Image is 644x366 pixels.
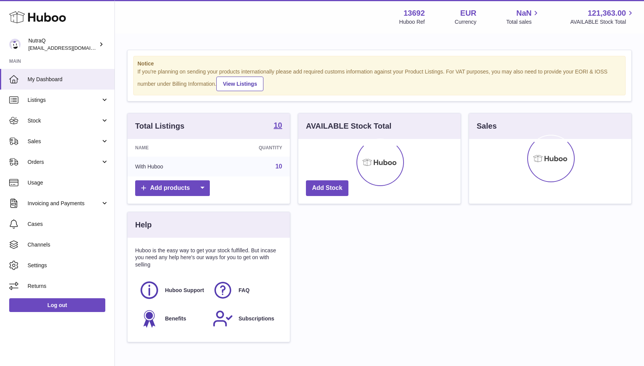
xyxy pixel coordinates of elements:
span: Channels [28,241,109,248]
span: Benefits [165,315,186,322]
h3: Sales [477,121,497,131]
a: Log out [9,298,105,312]
div: If you're planning on sending your products internationally please add required customs informati... [137,68,621,91]
a: Add Stock [306,180,348,196]
div: Currency [455,18,477,26]
a: View Listings [216,77,263,91]
h3: AVAILABLE Stock Total [306,121,391,131]
a: FAQ [212,280,278,301]
strong: 13692 [404,8,425,18]
a: Huboo Support [139,280,205,301]
span: Settings [28,262,109,269]
span: Subscriptions [239,315,274,322]
h3: Help [135,220,152,230]
a: Add products [135,180,210,196]
strong: EUR [460,8,476,18]
span: AVAILABLE Stock Total [570,18,635,26]
a: 10 [275,163,282,170]
span: Invoicing and Payments [28,200,101,207]
h3: Total Listings [135,121,185,131]
span: Returns [28,283,109,290]
span: Stock [28,117,101,124]
span: Listings [28,96,101,104]
a: 121,363.00 AVAILABLE Stock Total [570,8,635,26]
div: NutraQ [28,37,97,52]
span: NaN [516,8,531,18]
span: [EMAIL_ADDRESS][DOMAIN_NAME] [28,45,113,51]
span: My Dashboard [28,76,109,83]
a: NaN Total sales [506,8,540,26]
p: Huboo is the easy way to get your stock fulfilled. But incase you need any help here's our ways f... [135,247,282,269]
a: Subscriptions [212,308,278,329]
span: Cases [28,221,109,228]
div: Huboo Ref [399,18,425,26]
td: With Huboo [127,157,213,176]
strong: 10 [274,121,282,129]
span: Usage [28,179,109,186]
span: 121,363.00 [588,8,626,18]
a: 10 [274,121,282,131]
span: Total sales [506,18,540,26]
th: Quantity [213,139,290,157]
a: Benefits [139,308,205,329]
th: Name [127,139,213,157]
span: Orders [28,158,101,166]
span: FAQ [239,287,250,294]
strong: Notice [137,60,621,67]
span: Sales [28,138,101,145]
span: Huboo Support [165,287,204,294]
img: log@nutraq.com [9,39,21,50]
